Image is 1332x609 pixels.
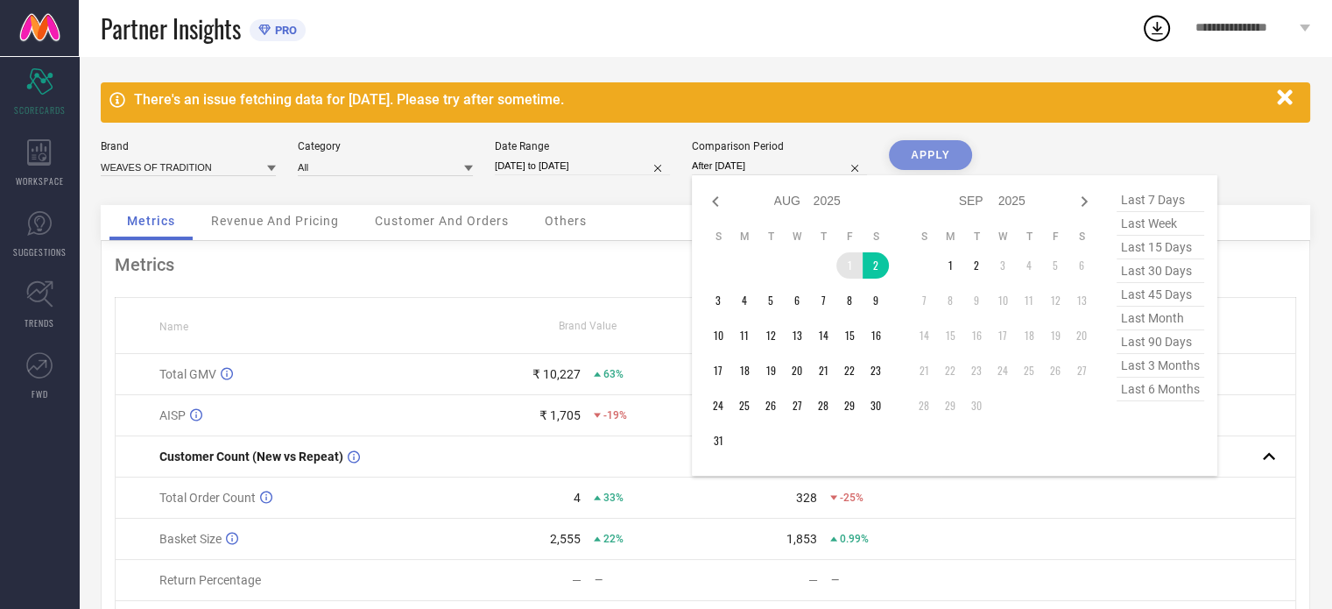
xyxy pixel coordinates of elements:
div: Category [298,140,473,152]
th: Wednesday [784,230,810,244]
div: Next month [1074,191,1095,212]
span: PRO [271,24,297,37]
td: Sun Aug 03 2025 [705,287,731,314]
div: Comparison Period [692,140,867,152]
span: -25% [840,492,863,504]
div: 2,555 [550,532,581,546]
span: -19% [603,409,627,421]
td: Fri Aug 08 2025 [836,287,863,314]
span: last 30 days [1117,259,1204,283]
th: Saturday [1068,230,1095,244]
span: Customer Count (New vs Repeat) [159,450,343,464]
td: Fri Aug 15 2025 [836,322,863,349]
td: Sun Sep 28 2025 [911,393,937,419]
div: Previous month [705,191,726,212]
td: Sat Aug 09 2025 [863,287,889,314]
span: last 3 months [1117,354,1204,378]
td: Sun Aug 31 2025 [705,428,731,454]
td: Sat Aug 30 2025 [863,393,889,419]
td: Thu Sep 18 2025 [1016,322,1042,349]
span: last month [1117,307,1204,330]
span: last 90 days [1117,330,1204,354]
div: 328 [796,491,817,505]
td: Mon Aug 18 2025 [731,358,758,384]
td: Mon Aug 25 2025 [731,393,758,419]
th: Sunday [705,230,731,244]
th: Friday [836,230,863,244]
span: WORKSPACE [16,174,64,188]
div: 1,853 [786,532,817,546]
input: Select date range [495,157,670,175]
td: Fri Sep 19 2025 [1042,322,1068,349]
div: — [808,573,818,587]
th: Monday [731,230,758,244]
span: Customer And Orders [375,214,509,228]
span: Return Percentage [159,573,261,587]
div: ₹ 1,705 [539,408,581,422]
td: Mon Sep 01 2025 [937,252,963,279]
td: Tue Aug 05 2025 [758,287,784,314]
td: Fri Aug 29 2025 [836,393,863,419]
td: Sat Sep 13 2025 [1068,287,1095,314]
td: Sat Aug 02 2025 [863,252,889,279]
td: Tue Sep 30 2025 [963,393,990,419]
div: — [595,574,704,586]
span: Total GMV [159,367,216,381]
td: Wed Aug 27 2025 [784,393,810,419]
span: Metrics [127,214,175,228]
td: Wed Aug 06 2025 [784,287,810,314]
div: ₹ 10,227 [532,367,581,381]
td: Mon Aug 04 2025 [731,287,758,314]
div: Brand [101,140,276,152]
th: Sunday [911,230,937,244]
th: Friday [1042,230,1068,244]
td: Sun Aug 24 2025 [705,393,731,419]
div: Date Range [495,140,670,152]
td: Tue Aug 19 2025 [758,358,784,384]
div: — [831,574,941,586]
div: There's an issue fetching data for [DATE]. Please try after sometime. [134,91,1268,108]
span: Total Order Count [159,491,256,505]
th: Saturday [863,230,889,244]
td: Mon Sep 15 2025 [937,322,963,349]
th: Monday [937,230,963,244]
td: Wed Sep 24 2025 [990,358,1016,384]
td: Fri Aug 22 2025 [836,358,863,384]
td: Thu Aug 07 2025 [810,287,836,314]
span: Basket Size [159,532,222,546]
td: Sat Sep 20 2025 [1068,322,1095,349]
td: Sat Sep 06 2025 [1068,252,1095,279]
td: Fri Sep 26 2025 [1042,358,1068,384]
span: 33% [603,492,624,504]
span: last week [1117,212,1204,236]
td: Sun Aug 10 2025 [705,322,731,349]
td: Mon Aug 11 2025 [731,322,758,349]
td: Wed Aug 13 2025 [784,322,810,349]
div: — [572,573,581,587]
td: Fri Aug 01 2025 [836,252,863,279]
span: Others [545,214,587,228]
td: Sun Aug 17 2025 [705,358,731,384]
span: last 45 days [1117,283,1204,307]
td: Mon Sep 08 2025 [937,287,963,314]
td: Wed Sep 03 2025 [990,252,1016,279]
td: Sat Aug 16 2025 [863,322,889,349]
td: Sun Sep 07 2025 [911,287,937,314]
span: last 6 months [1117,378,1204,401]
div: 4 [574,491,581,505]
td: Thu Sep 04 2025 [1016,252,1042,279]
td: Thu Aug 14 2025 [810,322,836,349]
td: Tue Sep 02 2025 [963,252,990,279]
td: Thu Sep 25 2025 [1016,358,1042,384]
span: last 7 days [1117,188,1204,212]
span: Brand Value [559,320,617,332]
th: Thursday [810,230,836,244]
td: Thu Aug 28 2025 [810,393,836,419]
div: Metrics [115,254,1296,275]
span: Name [159,321,188,333]
span: 63% [603,368,624,380]
span: Partner Insights [101,11,241,46]
span: 0.99% [840,533,869,545]
th: Tuesday [758,230,784,244]
span: last 15 days [1117,236,1204,259]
